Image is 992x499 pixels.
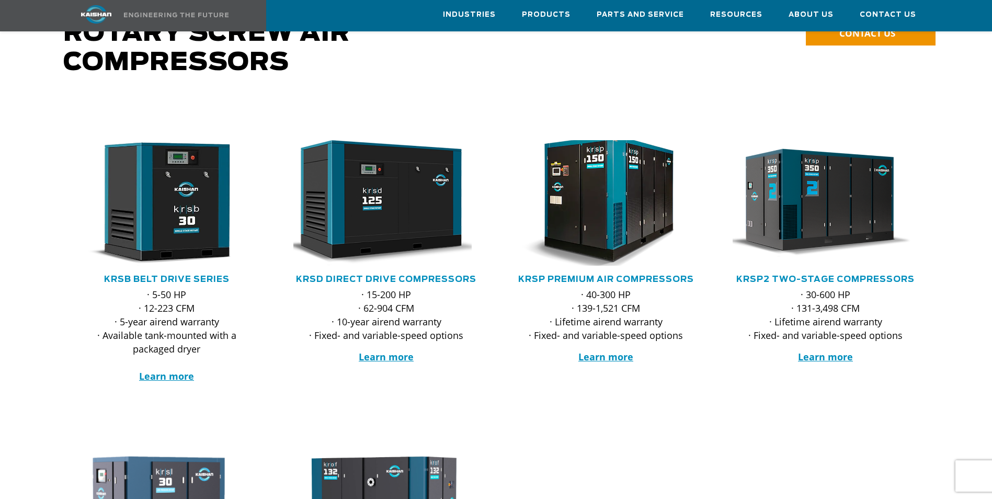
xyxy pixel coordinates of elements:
[518,275,694,283] a: KRSP Premium Air Compressors
[710,1,762,29] a: Resources
[710,9,762,21] span: Resources
[725,140,911,266] img: krsp350
[522,1,571,29] a: Products
[286,140,472,266] img: krsd125
[443,1,496,29] a: Industries
[789,9,834,21] span: About Us
[74,288,260,383] p: · 5-50 HP · 12-223 CFM · 5-year airend warranty · Available tank-mounted with a packaged dryer
[798,350,853,363] a: Learn more
[597,1,684,29] a: Parts and Service
[139,370,194,382] a: Learn more
[789,1,834,29] a: About Us
[597,9,684,21] span: Parts and Service
[733,288,919,342] p: · 30-600 HP · 131-3,498 CFM · Lifetime airend warranty · Fixed- and variable-speed options
[578,350,633,363] a: Learn more
[522,9,571,21] span: Products
[860,1,916,29] a: Contact Us
[513,140,699,266] div: krsp150
[496,134,701,272] img: krsp150
[293,288,480,342] p: · 15-200 HP · 62-904 CFM · 10-year airend warranty · Fixed- and variable-speed options
[733,140,919,266] div: krsp350
[806,22,936,46] a: CONTACT US
[74,140,260,266] div: krsb30
[104,275,230,283] a: KRSB Belt Drive Series
[124,13,229,17] img: Engineering the future
[296,275,476,283] a: KRSD Direct Drive Compressors
[359,350,414,363] a: Learn more
[293,140,480,266] div: krsd125
[443,9,496,21] span: Industries
[860,9,916,21] span: Contact Us
[66,140,252,266] img: krsb30
[57,5,135,24] img: kaishan logo
[513,288,699,342] p: · 40-300 HP · 139-1,521 CFM · Lifetime airend warranty · Fixed- and variable-speed options
[839,27,895,39] span: CONTACT US
[736,275,915,283] a: KRSP2 Two-Stage Compressors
